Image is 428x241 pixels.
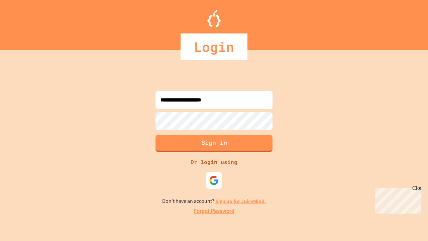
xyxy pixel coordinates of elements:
div: Or login using [187,158,241,166]
img: Logo.svg [207,10,221,27]
div: Login [181,33,247,60]
a: Forgot Password [194,207,234,215]
iframe: chat widget [400,214,421,234]
img: google-icon.svg [209,175,219,185]
button: Sign in [155,135,273,152]
iframe: chat widget [372,185,421,214]
a: Sign up for JuiceMind. [215,198,266,205]
div: Chat with us now!Close [3,3,46,43]
p: Don't have an account? [162,197,266,206]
